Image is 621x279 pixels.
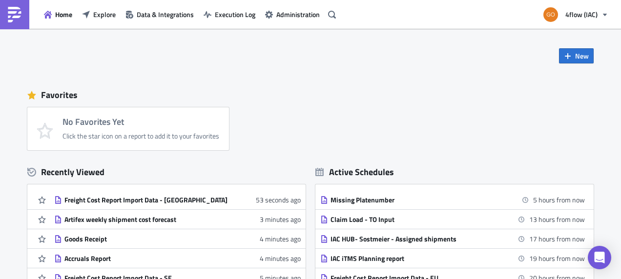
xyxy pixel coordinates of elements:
div: Recently Viewed [27,165,306,179]
button: Data & Integrations [121,7,199,22]
span: Home [55,9,72,20]
time: 2025-09-23T08:28:43Z [260,214,301,224]
button: Explore [77,7,121,22]
div: Missing Platenumber [331,196,501,204]
time: 2025-09-24 04:00 [529,234,585,244]
button: Execution Log [199,7,260,22]
div: Freight Cost Report Import Data - [GEOGRAPHIC_DATA] [64,196,235,204]
time: 2025-09-24 06:00 [529,253,585,263]
time: 2025-09-23 15:15 [533,195,585,205]
a: Freight Cost Report Import Data - [GEOGRAPHIC_DATA]53 seconds ago [54,190,301,209]
div: Active Schedules [315,166,394,178]
h4: No Favorites Yet [62,117,219,127]
div: Click the star icon on a report to add it to your favorites [62,132,219,140]
a: Claim Load - TO Input13 hours from now [320,210,585,229]
a: Missing Platenumber5 hours from now [320,190,585,209]
div: Artifex weekly shipment cost forecast [64,215,235,224]
div: Claim Load - TO Input [331,215,501,224]
a: Artifex weekly shipment cost forecast3 minutes ago [54,210,301,229]
span: Explore [93,9,116,20]
a: IAC HUB- Sostmeier - Assigned shipments17 hours from now [320,229,585,248]
button: 4flow (IAC) [538,4,614,25]
img: Avatar [542,6,559,23]
div: IAC HUB- Sostmeier - Assigned shipments [331,235,501,243]
div: Open Intercom Messenger [588,246,611,269]
span: New [575,51,589,61]
time: 2025-09-24 00:00 [529,214,585,224]
img: PushMetrics [7,7,22,22]
button: New [559,48,594,63]
a: Goods Receipt4 minutes ago [54,229,301,248]
div: IAC iTMS Planning report [331,254,501,263]
div: Accruals Report [64,254,235,263]
button: Administration [260,7,325,22]
span: Administration [276,9,320,20]
div: Favorites [27,88,594,102]
span: Execution Log [215,9,255,20]
time: 2025-09-23T08:31:06Z [256,195,301,205]
span: 4flow (IAC) [565,9,598,20]
div: Goods Receipt [64,235,235,243]
time: 2025-09-23T08:27:52Z [260,253,301,263]
button: Home [39,7,77,22]
a: IAC iTMS Planning report19 hours from now [320,249,585,268]
span: Data & Integrations [137,9,194,20]
a: Accruals Report4 minutes ago [54,249,301,268]
time: 2025-09-23T08:28:16Z [260,234,301,244]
